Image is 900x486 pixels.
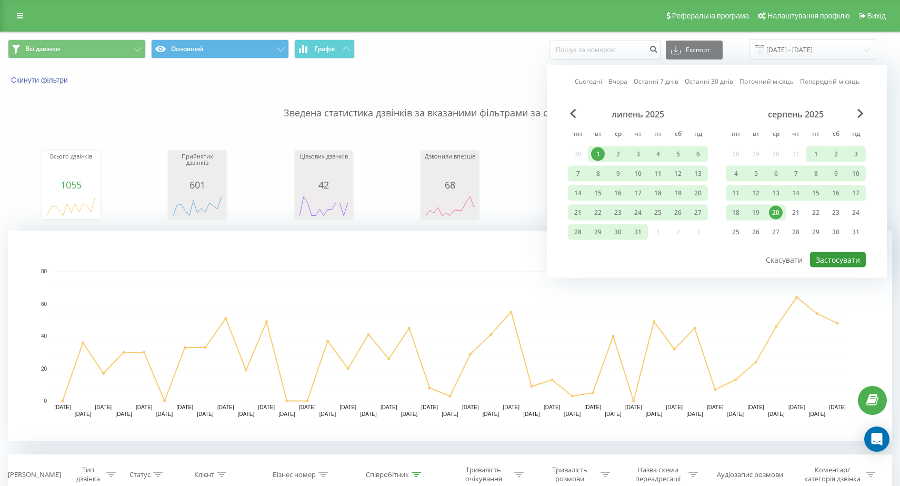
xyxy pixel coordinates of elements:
text: [DATE] [238,411,255,417]
text: [DATE] [136,404,153,410]
div: сб 16 серп 2025 р. [826,185,846,201]
div: ср 13 серп 2025 р. [766,185,786,201]
text: [DATE] [503,404,519,410]
div: 4 [729,167,743,181]
div: Назва схеми переадресації [629,465,686,483]
div: нд 6 лип 2025 р. [688,146,708,162]
div: 5 [749,167,763,181]
div: вт 8 лип 2025 р. [588,166,608,182]
text: [DATE] [422,404,438,410]
div: вт 5 серп 2025 р. [746,166,766,182]
div: 13 [691,167,705,181]
div: вт 12 серп 2025 р. [746,185,766,201]
abbr: середа [610,127,626,143]
div: ср 6 серп 2025 р. [766,166,786,182]
div: пн 25 серп 2025 р. [726,224,746,240]
div: чт 21 серп 2025 р. [786,205,806,221]
div: 10 [631,167,645,181]
div: [PERSON_NAME] [8,470,61,479]
abbr: понеділок [570,127,586,143]
div: Open Intercom Messenger [864,427,889,452]
text: [DATE] [584,404,601,410]
a: Останні 30 днів [685,76,733,86]
div: 22 [591,206,605,220]
div: ср 30 лип 2025 р. [608,224,628,240]
text: [DATE] [299,404,316,410]
div: пн 28 лип 2025 р. [568,224,588,240]
abbr: неділя [848,127,864,143]
div: 23 [829,206,843,220]
text: [DATE] [646,411,663,417]
div: нд 24 серп 2025 р. [846,205,866,221]
div: 29 [809,225,823,239]
div: 21 [571,206,585,220]
span: Next Month [857,109,864,118]
div: 5 [671,147,685,161]
span: Вихід [867,12,886,20]
div: чт 17 лип 2025 р. [628,185,648,201]
text: [DATE] [564,411,581,417]
abbr: вівторок [748,127,764,143]
div: ср 16 лип 2025 р. [608,185,628,201]
div: 15 [809,186,823,200]
div: липень 2025 [568,109,708,120]
div: Прийнятих дзвінків [171,153,224,180]
abbr: субота [828,127,844,143]
text: [DATE] [686,411,703,417]
div: 14 [571,186,585,200]
text: [DATE] [278,411,295,417]
div: вт 19 серп 2025 р. [746,205,766,221]
abbr: неділя [690,127,706,143]
div: 2 [611,147,625,161]
text: [DATE] [442,411,458,417]
div: вт 29 лип 2025 р. [588,224,608,240]
div: сб 19 лип 2025 р. [668,185,688,201]
text: 40 [41,333,47,339]
div: 2 [829,147,843,161]
div: сб 9 серп 2025 р. [826,166,846,182]
div: Тривалість очікування [455,465,512,483]
div: пн 4 серп 2025 р. [726,166,746,182]
text: 80 [41,269,47,274]
a: Останні 7 днів [634,76,678,86]
input: Пошук за номером [549,41,661,59]
p: Зведена статистика дзвінків за вказаними фільтрами за обраний період [8,85,892,120]
svg: A chart. [297,190,350,222]
div: сб 30 серп 2025 р. [826,224,846,240]
div: Співробітник [366,470,409,479]
div: 27 [691,206,705,220]
div: Цільових дзвінків [297,153,350,180]
div: 6 [769,167,783,181]
text: [DATE] [462,404,479,410]
button: Графік [294,39,355,58]
div: 4 [651,147,665,161]
div: пт 8 серп 2025 р. [806,166,826,182]
div: ср 23 лип 2025 р. [608,205,628,221]
div: 15 [591,186,605,200]
div: чт 24 лип 2025 р. [628,205,648,221]
div: 18 [651,186,665,200]
div: нд 31 серп 2025 р. [846,224,866,240]
div: сб 26 лип 2025 р. [668,205,688,221]
span: Всі дзвінки [25,45,60,53]
button: Експорт [666,41,723,59]
button: Скасувати [760,252,808,267]
text: [DATE] [544,404,561,410]
text: [DATE] [177,404,194,410]
text: [DATE] [381,404,397,410]
text: [DATE] [605,411,622,417]
div: пт 15 серп 2025 р. [806,185,826,201]
div: пт 18 лип 2025 р. [648,185,668,201]
div: 20 [691,186,705,200]
div: 13 [769,186,783,200]
div: пт 1 серп 2025 р. [806,146,826,162]
div: 26 [749,225,763,239]
div: пн 7 лип 2025 р. [568,166,588,182]
abbr: п’ятниця [808,127,824,143]
div: Клієнт [194,470,214,479]
svg: A chart. [171,190,224,222]
div: ср 20 серп 2025 р. [766,205,786,221]
a: Попередній місяць [800,76,859,86]
div: чт 28 серп 2025 р. [786,224,806,240]
div: нд 13 лип 2025 р. [688,166,708,182]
